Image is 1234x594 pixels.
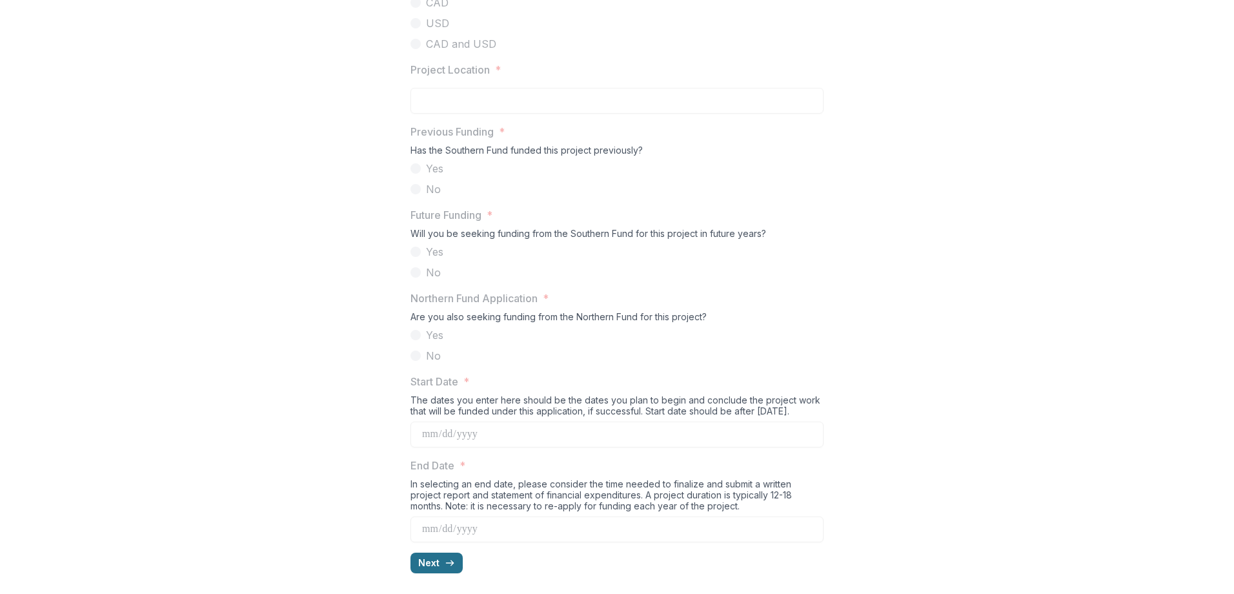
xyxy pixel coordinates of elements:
[410,207,481,223] p: Future Funding
[410,124,494,139] p: Previous Funding
[426,348,441,364] span: No
[426,327,443,343] span: Yes
[426,36,496,52] span: CAD and USD
[426,15,449,31] span: USD
[410,553,463,573] button: Next
[426,265,441,280] span: No
[426,161,443,176] span: Yes
[410,228,824,244] div: Will you be seeking funding from the Southern Fund for this project in future years?
[410,458,454,473] p: End Date
[410,291,538,306] p: Northern Fund Application
[410,374,458,389] p: Start Date
[426,244,443,260] span: Yes
[410,311,824,327] div: Are you also seeking funding from the Northern Fund for this project?
[410,62,490,77] p: Project Location
[426,181,441,197] span: No
[410,145,824,161] div: Has the Southern Fund funded this project previously?
[410,478,824,517] div: In selecting an end date, please consider the time needed to finalize and submit a written projec...
[410,394,824,422] div: The dates you enter here should be the dates you plan to begin and conclude the project work that...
